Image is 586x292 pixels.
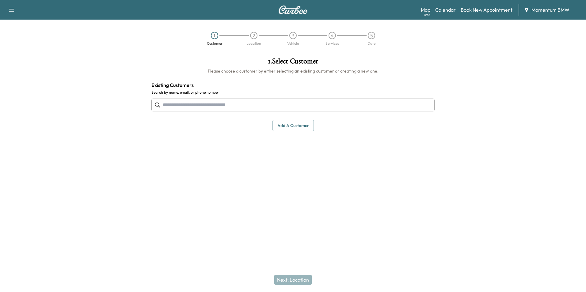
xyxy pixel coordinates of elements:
a: Calendar [435,6,456,13]
div: Location [246,42,261,45]
a: Book New Appointment [461,6,512,13]
div: 4 [329,32,336,39]
button: Add a customer [272,120,314,131]
h1: 1 . Select Customer [151,58,435,68]
div: Vehicle [287,42,299,45]
a: MapBeta [421,6,430,13]
div: 5 [368,32,375,39]
div: 1 [211,32,218,39]
img: Curbee Logo [278,6,308,14]
label: Search by name, email, or phone number [151,90,435,95]
h6: Please choose a customer by either selecting an existing customer or creating a new one. [151,68,435,74]
h4: Existing Customers [151,81,435,89]
div: Beta [424,13,430,17]
span: Momentum BMW [531,6,569,13]
div: 2 [250,32,257,39]
div: Customer [207,42,223,45]
div: Services [325,42,339,45]
div: 3 [289,32,297,39]
div: Date [367,42,375,45]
